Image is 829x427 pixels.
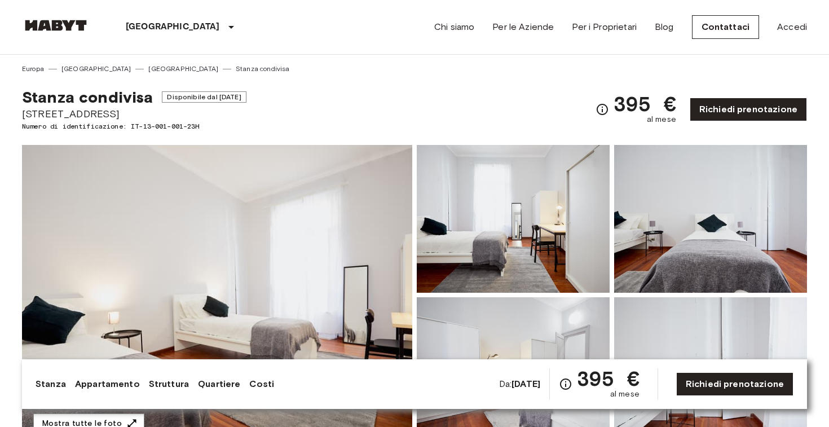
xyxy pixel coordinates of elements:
a: Accedi [777,20,807,34]
svg: Verifica i dettagli delle spese nella sezione 'Riassunto dei Costi'. Si prega di notare che gli s... [559,377,572,391]
a: Blog [655,20,674,34]
b: [DATE] [511,378,540,389]
span: al mese [647,114,676,125]
span: Stanza condivisa [22,87,153,107]
a: Stanza condivisa [236,64,289,74]
a: Per le Aziende [492,20,554,34]
a: Stanza [36,377,66,391]
span: Da: [499,378,540,390]
p: [GEOGRAPHIC_DATA] [126,20,220,34]
span: al mese [610,389,640,400]
span: Disponibile dal [DATE] [162,91,246,103]
a: Contattaci [692,15,760,39]
a: Chi siamo [434,20,474,34]
a: Struttura [149,377,189,391]
span: 395 € [614,94,676,114]
img: Picture of unit IT-13-001-001-23H [614,145,807,293]
span: 395 € [577,368,640,389]
a: Per i Proprietari [572,20,637,34]
a: [GEOGRAPHIC_DATA] [61,64,131,74]
a: Europa [22,64,44,74]
span: Numero di identificazione: IT-13-001-001-23H [22,121,246,131]
a: Appartamento [75,377,140,391]
span: [STREET_ADDRESS] [22,107,246,121]
svg: Verifica i dettagli delle spese nella sezione 'Riassunto dei Costi'. Si prega di notare che gli s... [596,103,609,116]
img: Habyt [22,20,90,31]
a: Costi [249,377,274,391]
a: [GEOGRAPHIC_DATA] [148,64,218,74]
a: Richiedi prenotazione [676,372,793,396]
a: Quartiere [198,377,240,391]
img: Picture of unit IT-13-001-001-23H [417,145,610,293]
a: Richiedi prenotazione [690,98,807,121]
